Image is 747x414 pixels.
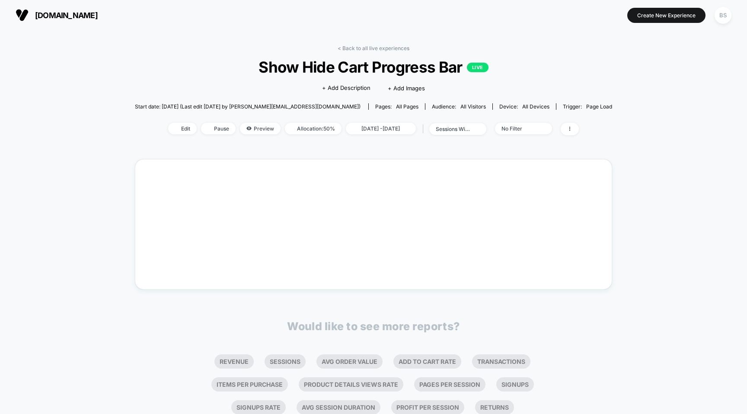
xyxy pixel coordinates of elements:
[432,103,486,110] div: Audience:
[436,126,470,132] div: sessions with impression
[265,354,306,369] li: Sessions
[316,354,383,369] li: Avg Order Value
[460,103,486,110] span: All Visitors
[563,103,612,110] div: Trigger:
[338,45,409,51] a: < Back to all live experiences
[586,103,612,110] span: Page Load
[16,9,29,22] img: Visually logo
[375,103,418,110] div: Pages:
[420,123,429,135] span: |
[501,125,536,132] div: No Filter
[35,11,98,20] span: [DOMAIN_NAME]
[287,320,460,333] p: Would like to see more reports?
[168,123,197,134] span: Edit
[211,377,288,392] li: Items Per Purchase
[322,84,370,92] span: + Add Description
[346,123,416,134] span: [DATE] - [DATE]
[522,103,549,110] span: all devices
[135,103,361,110] span: Start date: [DATE] (Last edit [DATE] by [PERSON_NAME][EMAIL_ADDRESS][DOMAIN_NAME])
[159,58,588,76] span: Show Hide Cart Progress Bar
[285,123,342,134] span: Allocation: 50%
[201,123,236,134] span: Pause
[712,6,734,24] button: BS
[492,103,556,110] span: Device:
[627,8,705,23] button: Create New Experience
[240,123,281,134] span: Preview
[13,8,100,22] button: [DOMAIN_NAME]
[715,7,731,24] div: BS
[393,354,461,369] li: Add To Cart Rate
[414,377,485,392] li: Pages Per Session
[396,103,418,110] span: all pages
[299,377,403,392] li: Product Details Views Rate
[496,377,534,392] li: Signups
[467,63,488,72] p: LIVE
[472,354,530,369] li: Transactions
[388,85,425,92] span: + Add Images
[214,354,254,369] li: Revenue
